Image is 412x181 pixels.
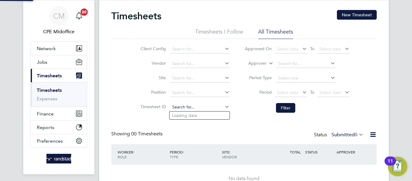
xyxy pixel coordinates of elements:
[116,147,168,162] div: WORKER
[111,10,161,22] h2: Timesheets
[314,131,365,139] div: Status
[276,103,295,113] button: Filter
[37,138,63,144] span: Preferences
[195,28,243,39] li: Timesheets I Follow
[31,134,87,147] button: Preferences
[31,107,87,120] button: Finance
[245,46,272,51] label: Approved On
[276,74,335,82] input: Select one
[245,75,272,80] label: Period Type
[30,154,87,163] a: Go to home page
[239,60,267,66] label: Approver
[30,6,87,35] a: CMCPE Midoffice
[220,147,273,162] div: SITE
[170,45,230,53] input: Search for...
[31,121,87,134] button: Reports
[118,154,127,159] span: ROLE
[308,45,316,53] span: To
[139,104,166,109] label: Timesheet ID
[170,74,230,82] input: Search for...
[319,90,341,95] span: Select date
[53,12,65,20] span: CM
[170,103,230,112] input: Search for...
[168,147,220,162] div: PERIOD
[31,55,87,69] button: Jobs
[170,89,230,97] input: Search for...
[30,28,87,35] span: CPE Midoffice
[277,90,299,95] span: Select date
[258,28,293,39] li: All Timesheets
[37,73,62,79] span: Timesheets
[139,60,166,66] label: Vendor
[331,132,363,138] label: Submitted
[37,96,57,102] a: Expenses
[31,82,87,107] div: Timesheets
[81,8,88,16] span: 20
[37,124,54,130] span: Reports
[37,46,56,51] span: Network
[31,69,87,82] button: Timesheets
[388,157,407,176] button: Open Resource Center, 11 new notifications
[37,111,54,117] span: Finance
[133,150,134,154] span: /
[31,42,87,55] button: Network
[131,131,163,137] span: 00 Timesheets
[337,10,377,20] button: New Timesheet
[304,147,335,157] div: STATUS
[277,46,299,52] span: Select date
[355,132,357,138] span: 0
[111,131,164,137] div: Showing
[37,59,47,65] span: Jobs
[335,147,366,157] div: APPROVER
[308,88,316,96] span: To
[229,150,230,154] span: /
[170,60,230,68] input: Search for...
[37,87,62,93] a: Timesheets
[23,0,94,174] nav: Main navigation
[276,60,335,68] input: Search for...
[245,89,272,95] label: Period
[290,150,301,154] span: TOTAL
[73,6,85,26] a: 20
[170,112,230,119] li: Loading data
[183,150,184,154] span: /
[139,75,166,80] label: Site
[139,46,166,51] label: Client Config
[319,46,341,52] span: Select date
[170,154,178,159] span: TYPE
[139,89,166,95] label: Position
[222,154,237,159] span: VENDOR
[46,154,71,163] img: randstad-logo-retina.png
[388,161,393,169] div: 11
